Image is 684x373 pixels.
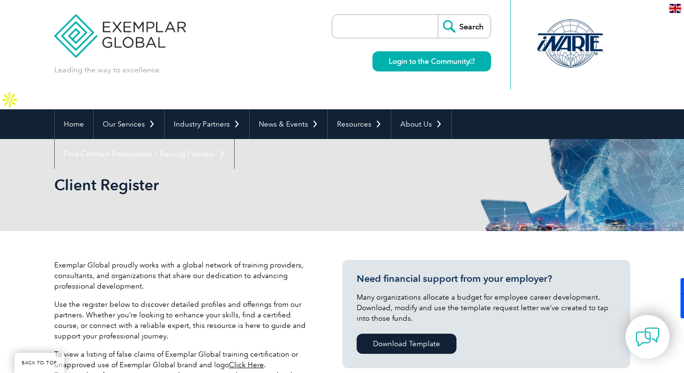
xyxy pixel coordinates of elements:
[636,325,660,349] img: contact-chat.png
[55,139,234,169] a: Find Certified Professional / Training Provider
[357,273,616,285] h3: Need financial support from your employer?
[54,260,313,291] p: Exemplar Global proudly works with a global network of training providers, consultants, and organ...
[669,4,681,13] img: en
[438,15,491,38] input: Search
[469,58,475,64] img: open_square.png
[229,361,264,369] a: Click Here
[54,299,313,341] p: Use the register below to discover detailed profiles and offerings from our partners. Whether you...
[391,109,451,139] a: About Us
[328,109,391,139] a: Resources
[54,177,457,193] h2: Client Register
[54,65,159,75] p: Leading the way to excellence
[165,109,249,139] a: Industry Partners
[357,292,616,324] p: Many organizations allocate a budget for employee career development. Download, modify and use th...
[357,334,456,354] a: Download Template
[14,353,64,373] a: BACK TO TOP
[250,109,327,139] a: News & Events
[372,51,491,71] a: Login to the Community
[55,109,93,139] a: Home
[94,109,164,139] a: Our Services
